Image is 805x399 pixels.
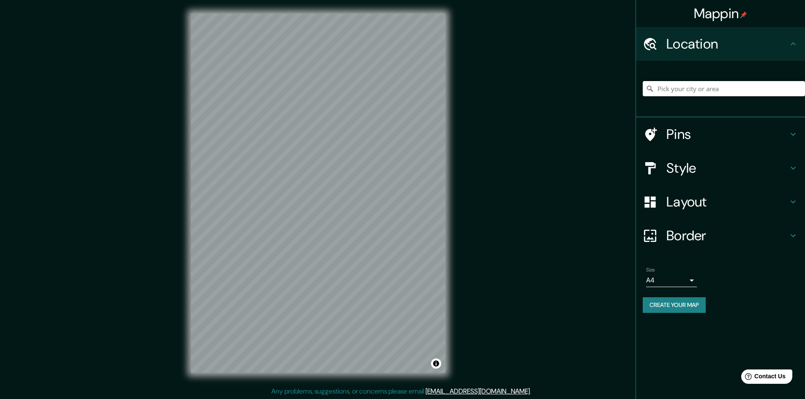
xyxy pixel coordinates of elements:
div: Pins [636,117,805,151]
div: Style [636,151,805,185]
h4: Pins [666,126,788,143]
p: Any problems, suggestions, or concerns please email . [271,386,531,396]
canvas: Map [191,14,445,373]
h4: Mappin [694,5,748,22]
div: Location [636,27,805,61]
div: . [531,386,532,396]
img: pin-icon.png [740,11,747,18]
a: [EMAIL_ADDRESS][DOMAIN_NAME] [426,387,530,396]
div: Layout [636,185,805,219]
button: Toggle attribution [431,358,441,369]
h4: Layout [666,193,788,210]
button: Create your map [643,297,706,313]
label: Size [646,266,655,274]
h4: Location [666,35,788,52]
div: A4 [646,274,697,287]
h4: Border [666,227,788,244]
iframe: Help widget launcher [730,366,796,390]
div: Border [636,219,805,252]
input: Pick your city or area [643,81,805,96]
h4: Style [666,160,788,176]
div: . [532,386,534,396]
